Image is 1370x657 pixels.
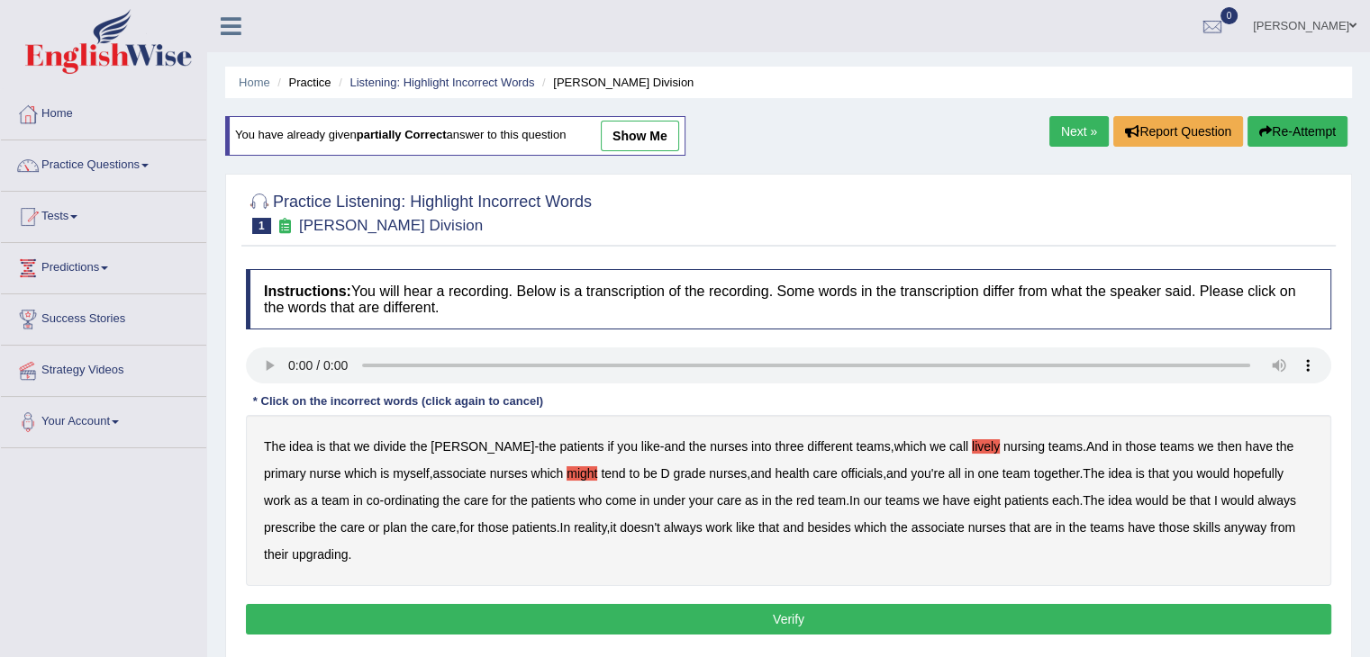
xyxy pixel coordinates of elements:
[477,520,508,535] b: those
[531,466,564,481] b: which
[384,493,440,508] b: ordinating
[1136,493,1169,508] b: would
[605,493,636,508] b: come
[373,439,406,454] b: divide
[579,493,603,508] b: who
[574,520,606,535] b: reality
[1056,520,1066,535] b: in
[911,466,945,481] b: you're
[1004,493,1048,508] b: patients
[854,520,886,535] b: which
[1224,520,1266,535] b: anyway
[1173,466,1193,481] b: you
[1083,493,1104,508] b: The
[812,466,837,481] b: care
[380,466,389,481] b: is
[264,547,288,562] b: their
[1034,520,1052,535] b: are
[709,466,747,481] b: nurses
[1233,466,1284,481] b: hopefully
[710,439,748,454] b: nurses
[601,121,679,151] a: show me
[1034,466,1080,481] b: together
[818,493,846,508] b: team
[643,466,658,481] b: be
[344,466,377,481] b: which
[912,520,965,535] b: associate
[661,466,670,481] b: D
[1108,466,1131,481] b: idea
[1112,439,1122,454] b: in
[629,466,640,481] b: to
[239,76,270,89] a: Home
[1086,439,1109,454] b: And
[640,493,649,508] b: in
[459,520,474,535] b: for
[1128,520,1155,535] b: have
[490,466,528,481] b: nurses
[775,439,803,454] b: three
[322,493,349,508] b: team
[264,439,286,454] b: The
[1052,493,1079,508] b: each
[717,493,741,508] b: care
[1069,520,1086,535] b: the
[758,520,779,535] b: that
[353,493,363,508] b: in
[411,520,428,535] b: the
[310,466,341,481] b: nurse
[349,76,534,89] a: Listening: Highlight Incorrect Words
[849,493,860,508] b: In
[965,466,975,481] b: in
[1158,520,1189,535] b: those
[252,218,271,234] span: 1
[1172,493,1186,508] b: be
[894,439,927,454] b: which
[886,466,907,481] b: and
[617,439,638,454] b: you
[775,493,792,508] b: the
[923,493,939,508] b: we
[354,439,370,454] b: we
[246,269,1331,329] h4: You will hear a recording. Below is a transcription of the recording. Some words in the transcrip...
[559,439,603,454] b: patients
[762,493,772,508] b: in
[1220,7,1238,24] span: 0
[410,439,427,454] b: the
[538,74,694,91] li: [PERSON_NAME] Division
[1,140,206,185] a: Practice Questions
[751,439,772,454] b: into
[942,493,969,508] b: have
[689,493,713,508] b: your
[510,493,527,508] b: the
[559,520,570,535] b: In
[750,466,771,481] b: and
[1276,439,1293,454] b: the
[246,189,592,234] h2: Practice Listening: Highlight Incorrect Words
[745,493,758,508] b: as
[972,439,1000,454] b: lively
[1125,439,1156,454] b: those
[1,192,206,237] a: Tests
[736,520,755,535] b: like
[464,493,488,508] b: care
[1217,439,1241,454] b: then
[796,493,814,508] b: red
[1,294,206,339] a: Success Stories
[276,218,295,235] small: Exam occurring question
[1193,520,1220,535] b: skills
[1049,116,1109,147] a: Next »
[225,116,685,156] div: You have already given answer to this question
[807,520,850,535] b: besides
[1198,439,1214,454] b: we
[340,520,365,535] b: care
[1003,439,1045,454] b: nursing
[1108,493,1131,508] b: idea
[856,439,890,454] b: teams
[841,466,883,481] b: officials
[1,397,206,442] a: Your Account
[1214,493,1218,508] b: I
[1189,493,1210,508] b: that
[567,466,597,481] b: might
[329,439,349,454] b: that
